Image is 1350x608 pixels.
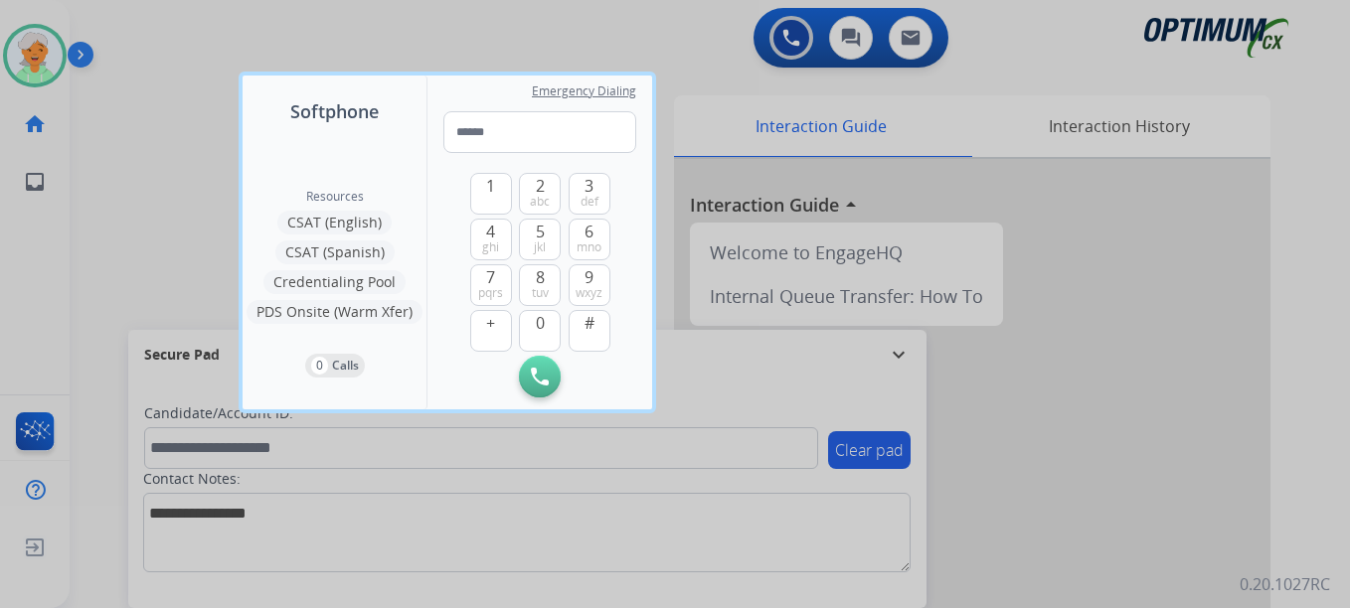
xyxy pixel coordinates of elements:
button: 4ghi [470,219,512,260]
button: 9wxyz [569,264,610,306]
button: 3def [569,173,610,215]
button: + [470,310,512,352]
span: 5 [536,220,545,243]
span: 8 [536,265,545,289]
span: ghi [482,239,499,255]
button: 5jkl [519,219,561,260]
button: 6mno [569,219,610,260]
span: 0 [536,311,545,335]
img: call-button [531,368,549,385]
button: # [569,310,610,352]
button: 0 [519,310,561,352]
span: mno [577,239,601,255]
span: 2 [536,174,545,198]
button: 8tuv [519,264,561,306]
span: 9 [585,265,593,289]
span: tuv [532,285,549,301]
span: abc [530,194,550,210]
span: 6 [585,220,593,243]
span: Softphone [290,97,379,125]
span: + [486,311,495,335]
span: jkl [534,239,546,255]
button: CSAT (English) [277,211,392,234]
span: wxyz [576,285,602,301]
span: 7 [486,265,495,289]
span: pqrs [478,285,503,301]
span: def [581,194,598,210]
button: 7pqrs [470,264,512,306]
span: Emergency Dialing [532,83,636,99]
span: # [585,311,594,335]
span: 4 [486,220,495,243]
button: 1 [470,173,512,215]
button: 0Calls [305,354,365,378]
p: 0 [311,357,328,375]
button: Credentialing Pool [263,270,406,294]
span: Resources [306,189,364,205]
span: 3 [585,174,593,198]
p: 0.20.1027RC [1240,572,1330,596]
p: Calls [332,357,359,375]
button: PDS Onsite (Warm Xfer) [247,300,422,324]
span: 1 [486,174,495,198]
button: 2abc [519,173,561,215]
button: CSAT (Spanish) [275,240,395,264]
